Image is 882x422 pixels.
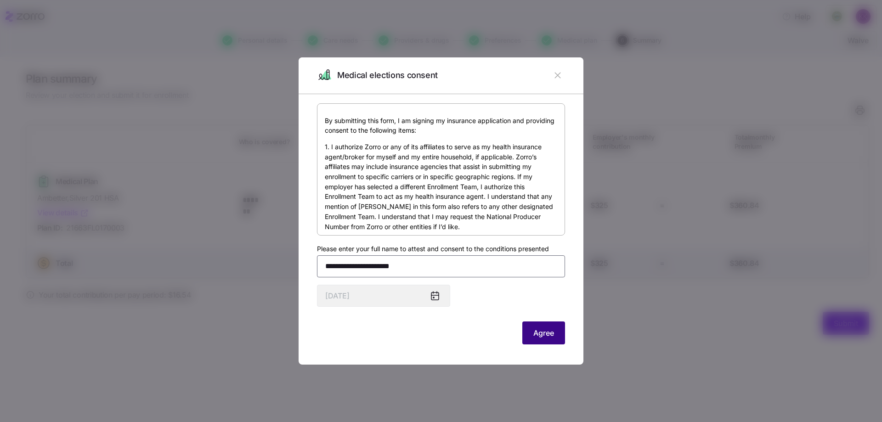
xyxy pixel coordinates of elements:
[522,321,565,344] button: Agree
[317,244,549,254] label: Please enter your full name to attest and consent to the conditions presented
[337,69,438,82] span: Medical elections consent
[533,327,554,338] span: Agree
[325,142,557,231] p: 1. I authorize Zorro or any of its affiliates to serve as my health insurance agent/broker for my...
[317,285,450,307] input: MM/DD/YYYY
[325,116,557,135] p: By submitting this form, I am signing my insurance application and providing consent to the follo...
